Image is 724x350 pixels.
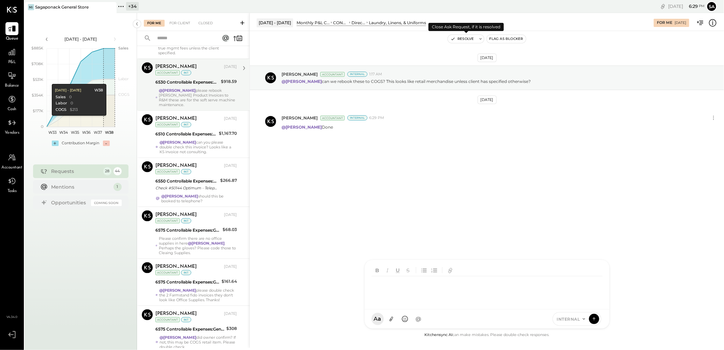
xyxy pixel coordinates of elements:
[7,188,17,194] span: Tasks
[347,72,367,77] div: Internal
[70,107,77,113] div: $213
[226,325,237,332] div: $308
[181,270,191,275] div: int
[657,20,672,26] div: For Me
[52,36,110,42] div: [DATE] - [DATE]
[160,140,196,145] strong: @[PERSON_NAME]
[35,4,89,10] div: Sagaponack General Store
[557,316,580,322] span: INTERNAL
[62,141,100,146] div: Contribution Margin
[224,163,237,169] div: [DATE]
[221,78,237,85] div: $918.59
[412,313,425,325] button: @
[487,35,526,43] button: Flag as Blocker
[55,107,66,113] div: COGS
[478,54,497,62] div: [DATE]
[282,71,318,77] span: [PERSON_NAME]
[161,194,237,203] div: should this be booked to telephone?
[2,165,22,171] span: Accountant
[55,94,65,100] div: Sales
[660,3,666,10] div: copy link
[159,236,237,255] div: Please confirm there are no office supplies in here . Perhaps the gloves? Please code those to Cl...
[188,241,225,246] strong: @[PERSON_NAME]
[48,130,56,135] text: W33
[31,46,43,50] text: $885K
[219,130,237,137] div: $1,167.70
[6,36,18,42] span: Queue
[114,167,122,175] div: 44
[195,20,216,27] div: Closed
[0,175,24,194] a: Tasks
[105,130,113,135] text: W38
[5,130,19,136] span: Vendors
[282,125,322,130] strong: @[PERSON_NAME]
[118,76,129,81] text: Labor
[373,265,382,275] button: Bold
[224,116,237,121] div: [DATE]
[0,116,24,136] a: Vendors
[675,20,686,25] div: [DATE]
[282,124,333,130] p: Done
[224,311,237,317] div: [DATE]
[320,72,345,77] div: Accountant
[159,88,237,107] div: please rebook [PERSON_NAME] Product Invoices to R&M these are for the soft serve machine maintena...
[118,92,130,97] text: COGS
[0,151,24,171] a: Accountant
[181,122,191,127] div: int
[320,116,345,120] div: Accountant
[282,79,322,84] strong: @[PERSON_NAME]
[181,169,191,174] div: int
[28,4,34,10] div: SG
[155,218,180,223] div: Accountant
[159,288,196,293] strong: @[PERSON_NAME]
[55,88,81,93] div: [DATE] - [DATE]
[103,167,111,175] div: 28
[31,61,43,66] text: $708K
[8,59,16,65] span: P&L
[82,130,91,135] text: W36
[155,63,197,70] div: [PERSON_NAME]
[33,108,43,113] text: $177K
[155,169,180,174] div: Accountant
[420,265,428,275] button: Unordered List
[33,77,43,82] text: $531K
[224,212,237,218] div: [DATE]
[160,335,196,340] strong: @[PERSON_NAME]
[478,96,497,104] div: [DATE]
[5,83,19,89] span: Balance
[446,265,455,275] button: Add URL
[347,115,367,120] div: Internal
[220,177,237,184] div: $266.87
[372,313,384,325] button: Aa
[126,2,139,11] div: + 34
[378,316,381,322] span: a
[159,88,196,93] strong: @[PERSON_NAME]
[224,264,237,269] div: [DATE]
[7,106,16,113] span: Cash
[55,101,67,106] div: Labor
[404,265,412,275] button: Strikethrough
[161,194,198,199] strong: @[PERSON_NAME]
[114,183,122,191] div: 1
[52,141,59,146] div: +
[0,46,24,65] a: P&L
[668,3,705,10] div: [DATE]
[71,130,79,135] text: W35
[41,124,43,129] text: 0
[0,22,24,42] a: Queue
[159,288,237,302] div: please double check the 2 Farmstand fido invoices they don't look like Office Supplies. Thanks!
[393,265,402,275] button: Underline
[369,115,384,121] span: 6:29 PM
[59,130,68,135] text: W34
[155,131,217,137] div: 6510 Controllable Expenses:General & Administrative Expenses:Consulting
[155,227,221,234] div: 6575 Controllable Expenses:General & Administrative Expenses:Office Supplies & Expenses
[155,70,180,75] div: Accountant
[416,316,421,322] span: @
[155,326,224,333] div: 6575 Controllable Expenses:General & Administrative Expenses:Office Supplies & Expenses
[32,93,43,98] text: $354K
[144,20,165,27] div: For Me
[155,122,180,127] div: Accountant
[51,184,110,190] div: Mentions
[282,115,318,121] span: [PERSON_NAME]
[222,278,237,285] div: $161.64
